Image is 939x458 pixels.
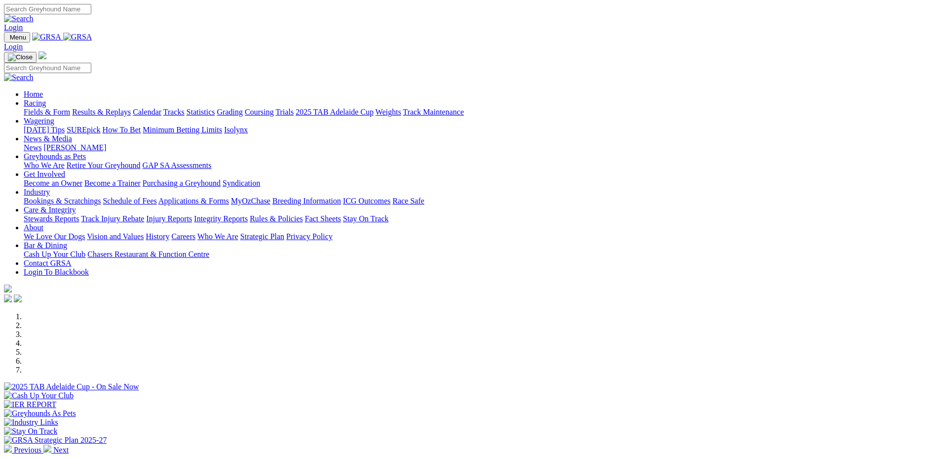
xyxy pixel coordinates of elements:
img: logo-grsa-white.png [4,285,12,292]
a: MyOzChase [231,197,270,205]
a: Bookings & Scratchings [24,197,101,205]
div: About [24,232,935,241]
a: SUREpick [67,125,100,134]
a: Race Safe [392,197,424,205]
a: [DATE] Tips [24,125,65,134]
a: Chasers Restaurant & Function Centre [87,250,209,258]
a: Calendar [133,108,161,116]
a: GAP SA Assessments [143,161,212,169]
img: facebook.svg [4,294,12,302]
a: Results & Replays [72,108,131,116]
a: Purchasing a Greyhound [143,179,221,187]
img: Greyhounds As Pets [4,409,76,418]
a: Wagering [24,117,54,125]
a: Syndication [223,179,260,187]
a: Stay On Track [343,214,388,223]
span: Next [53,446,69,454]
a: About [24,223,43,232]
a: Statistics [187,108,215,116]
a: History [146,232,169,241]
a: Retire Your Greyhound [67,161,141,169]
a: How To Bet [103,125,141,134]
a: Bar & Dining [24,241,67,250]
span: Previous [14,446,41,454]
a: Privacy Policy [286,232,333,241]
a: Trials [275,108,294,116]
img: twitter.svg [14,294,22,302]
a: News & Media [24,134,72,143]
a: Contact GRSA [24,259,71,267]
a: Stewards Reports [24,214,79,223]
a: Track Injury Rebate [81,214,144,223]
a: News [24,143,41,152]
img: GRSA [32,33,61,42]
a: Weights [376,108,401,116]
a: Who We Are [24,161,65,169]
img: Close [8,53,33,61]
a: Racing [24,99,46,107]
input: Search [4,63,91,73]
div: Wagering [24,125,935,134]
div: Care & Integrity [24,214,935,223]
a: Next [43,446,69,454]
div: News & Media [24,143,935,152]
img: Cash Up Your Club [4,391,74,400]
a: Careers [171,232,195,241]
div: Racing [24,108,935,117]
a: Become an Owner [24,179,82,187]
a: Breeding Information [272,197,341,205]
div: Industry [24,197,935,206]
a: Integrity Reports [194,214,248,223]
a: Greyhounds as Pets [24,152,86,161]
div: Bar & Dining [24,250,935,259]
img: Industry Links [4,418,58,427]
a: Become a Trainer [84,179,141,187]
img: Stay On Track [4,427,57,436]
a: Login [4,23,23,32]
button: Toggle navigation [4,52,37,63]
a: ICG Outcomes [343,197,390,205]
a: [PERSON_NAME] [43,143,106,152]
a: Strategic Plan [240,232,284,241]
img: GRSA [63,33,92,42]
img: Search [4,73,34,82]
a: Applications & Forms [158,197,229,205]
a: Who We Are [197,232,238,241]
img: Search [4,14,34,23]
img: GRSA Strategic Plan 2025-27 [4,436,107,445]
button: Toggle navigation [4,32,30,42]
img: chevron-left-pager-white.svg [4,445,12,453]
a: We Love Our Dogs [24,232,85,241]
a: Tracks [163,108,185,116]
a: 2025 TAB Adelaide Cup [296,108,374,116]
a: Track Maintenance [403,108,464,116]
a: Injury Reports [146,214,192,223]
a: Login To Blackbook [24,268,89,276]
a: Isolynx [224,125,248,134]
a: Cash Up Your Club [24,250,85,258]
a: Grading [217,108,243,116]
div: Greyhounds as Pets [24,161,935,170]
a: Industry [24,188,50,196]
a: Home [24,90,43,98]
a: Schedule of Fees [103,197,156,205]
a: Login [4,42,23,51]
a: Previous [4,446,43,454]
a: Fields & Form [24,108,70,116]
span: Menu [10,34,26,41]
div: Get Involved [24,179,935,188]
a: Fact Sheets [305,214,341,223]
a: Vision and Values [87,232,144,241]
a: Rules & Policies [250,214,303,223]
a: Minimum Betting Limits [143,125,222,134]
img: logo-grsa-white.png [38,51,46,59]
img: 2025 TAB Adelaide Cup - On Sale Now [4,382,139,391]
input: Search [4,4,91,14]
a: Care & Integrity [24,206,76,214]
img: chevron-right-pager-white.svg [43,445,51,453]
a: Get Involved [24,170,65,178]
a: Coursing [245,108,274,116]
img: IER REPORT [4,400,56,409]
